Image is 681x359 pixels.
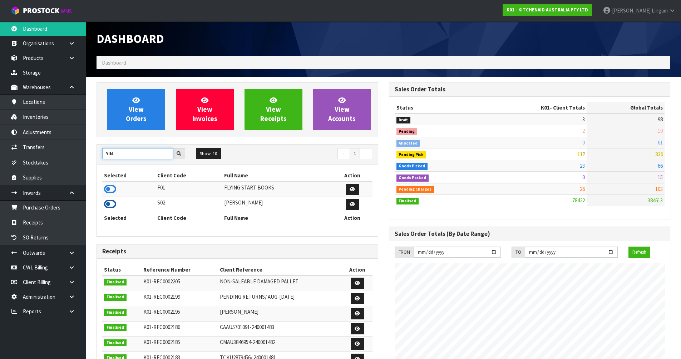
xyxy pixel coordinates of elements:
[658,116,663,123] span: 98
[156,170,222,181] th: Client Code
[220,339,275,345] span: CMAU3846954-240001482
[652,7,668,14] span: Lingam
[328,96,356,123] span: View Accounts
[222,197,332,212] td: [PERSON_NAME]
[220,308,258,315] span: [PERSON_NAME]
[658,127,663,134] span: 10
[658,174,663,181] span: 15
[104,324,127,331] span: Finalised
[337,148,350,160] a: ←
[143,339,180,345] span: K01-REC0002185
[143,324,180,330] span: K01-REC0002186
[484,102,587,113] th: - Client Totals
[61,8,72,15] small: WMS
[104,294,127,301] span: Finalised
[142,264,218,275] th: Reference Number
[222,170,332,181] th: Full Name
[104,309,127,316] span: Finalised
[396,163,428,170] span: Goods Picked
[196,148,221,160] button: Show: 10
[102,59,126,66] span: Dashboard
[220,324,274,330] span: CAAU5701091-240001483
[577,151,585,157] span: 117
[572,197,585,204] span: 78422
[222,182,332,197] td: FLYING START BOOKS
[396,175,429,182] span: Goods Packed
[582,139,585,146] span: 0
[507,7,588,13] strong: K01 - KITCHENAID AUSTRALIA PTY LTD
[612,7,651,14] span: [PERSON_NAME]
[143,278,180,285] span: K01-REC0002205
[395,102,484,113] th: Status
[156,182,222,197] td: F01
[11,6,20,15] img: cube-alt.png
[23,6,59,15] span: ProStock
[102,170,156,181] th: Selected
[104,339,127,347] span: Finalised
[395,86,665,93] h3: Sales Order Totals
[97,31,164,46] span: Dashboard
[395,231,665,237] h3: Sales Order Totals (By Date Range)
[222,212,332,223] th: Full Name
[102,264,142,275] th: Status
[107,89,165,130] a: ViewOrders
[143,308,180,315] span: K01-REC0002195
[587,102,665,113] th: Global Totals
[102,148,173,159] input: Search clients
[192,96,217,123] span: View Invoices
[350,148,360,160] a: 1
[582,174,585,181] span: 0
[582,127,585,134] span: 2
[243,148,372,161] nav: Page navigation
[313,89,371,130] a: ViewAccounts
[658,139,663,146] span: 61
[342,264,372,275] th: Action
[396,128,418,135] span: Pending
[176,89,234,130] a: ViewInvoices
[396,186,434,193] span: Pending Charges
[260,96,287,123] span: View Receipts
[220,278,298,285] span: NON-SALEABLE DAMAGED PALLET
[395,247,414,258] div: FROM
[396,151,426,158] span: Pending Pick
[143,293,180,300] span: K01-REC0002199
[102,248,372,255] h3: Receipts
[220,293,295,300] span: PENDING RETURNS/ AUG-[DATE]
[156,212,222,223] th: Client Code
[580,162,585,169] span: 23
[658,162,663,169] span: 66
[332,170,372,181] th: Action
[582,116,585,123] span: 3
[512,247,525,258] div: TO
[396,198,419,205] span: Finalised
[655,186,663,192] span: 103
[102,212,156,223] th: Selected
[628,247,650,258] button: Refresh
[218,264,342,275] th: Client Reference
[332,212,372,223] th: Action
[396,140,420,147] span: Allocated
[104,279,127,286] span: Finalised
[396,117,411,124] span: Draft
[156,197,222,212] td: S02
[648,197,663,204] span: 384613
[503,4,592,16] a: K01 - KITCHENAID AUSTRALIA PTY LTD
[126,96,147,123] span: View Orders
[655,151,663,157] span: 330
[245,89,302,130] a: ViewReceipts
[541,104,550,111] span: K01
[360,148,372,160] a: →
[580,186,585,192] span: 26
